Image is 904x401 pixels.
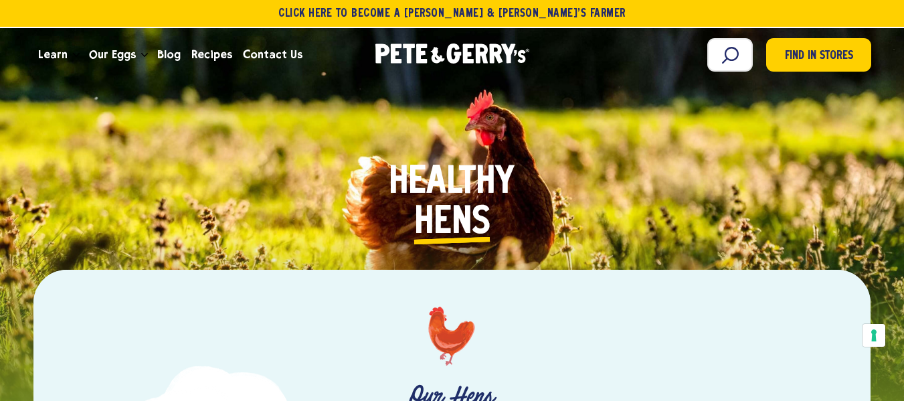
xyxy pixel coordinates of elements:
i: n [452,203,472,243]
span: Find in Stores [785,48,853,66]
span: Healthy [389,163,515,203]
i: H [414,203,434,243]
i: s [472,203,490,243]
span: Recipes [191,46,232,63]
button: Open the dropdown menu for Our Eggs [141,53,148,58]
input: Search [707,38,753,72]
a: Blog [152,37,186,73]
span: Learn [38,46,68,63]
a: Contact Us [238,37,308,73]
a: Recipes [186,37,238,73]
a: Our Eggs [84,37,141,73]
span: Contact Us [243,46,302,63]
button: Your consent preferences for tracking technologies [863,324,885,347]
span: Blog [157,46,181,63]
a: Learn [33,37,73,73]
button: Open the dropdown menu for Learn [73,53,80,58]
span: Our Eggs [89,46,136,63]
i: e [434,203,452,243]
a: Find in Stores [766,38,871,72]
